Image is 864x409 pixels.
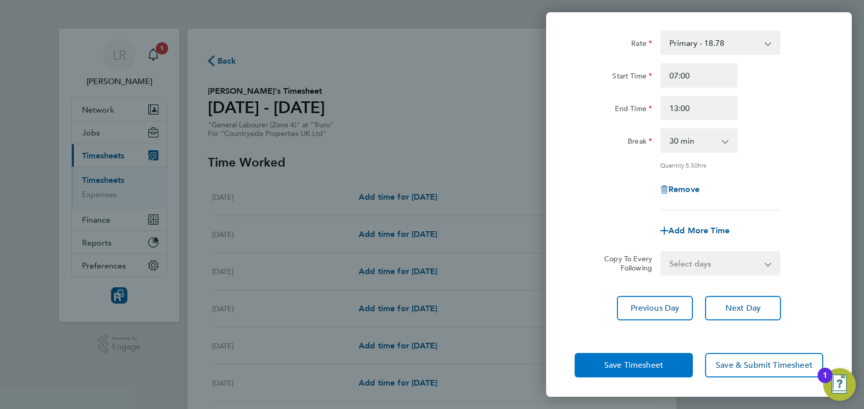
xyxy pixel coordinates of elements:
label: End Time [615,104,652,116]
button: Previous Day [617,296,693,320]
div: 1 [823,375,827,389]
span: Save & Submit Timesheet [716,360,813,370]
input: E.g. 18:00 [660,96,738,120]
span: 5.50 [686,161,698,169]
span: Remove [668,184,699,194]
span: Previous Day [631,303,680,313]
button: Remove [660,185,699,194]
div: Quantity: hrs [660,161,780,169]
button: Next Day [705,296,781,320]
button: Open Resource Center, 1 new notification [823,368,856,401]
label: Break [628,137,652,149]
span: Save Timesheet [604,360,663,370]
button: Save Timesheet [575,353,693,377]
button: Save & Submit Timesheet [705,353,823,377]
span: Next Day [725,303,761,313]
label: Copy To Every Following [596,254,652,272]
button: Add More Time [660,227,730,235]
label: Start Time [612,71,652,84]
label: Rate [631,39,652,51]
input: E.g. 08:00 [660,63,738,88]
span: Add More Time [668,226,730,235]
